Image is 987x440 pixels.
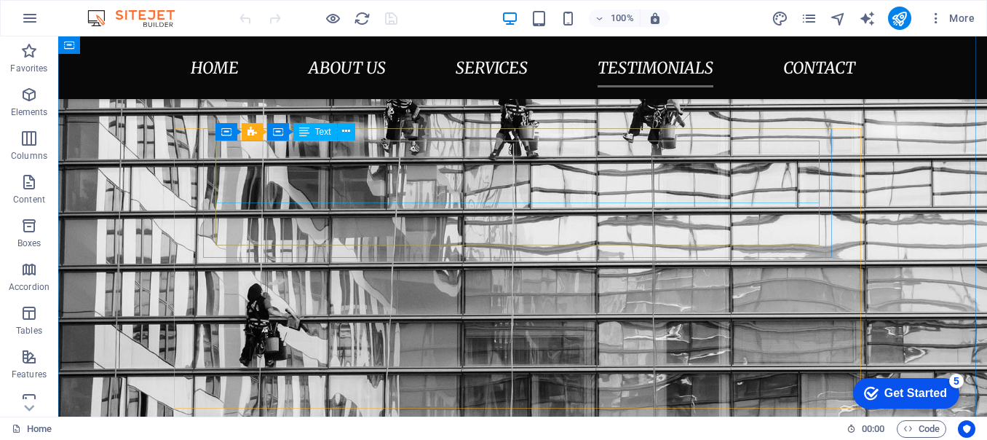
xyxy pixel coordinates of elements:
a: Click to cancel selection. Double-click to open Pages [12,420,52,438]
i: Navigator [830,10,847,27]
span: Code [903,420,940,438]
button: 100% [589,9,641,27]
button: navigator [830,9,847,27]
p: Content [13,194,45,205]
p: Favorites [10,63,47,74]
button: Usercentrics [958,420,975,438]
p: Columns [11,150,47,162]
button: publish [888,7,911,30]
span: : [872,423,874,434]
i: Pages (Ctrl+Alt+S) [801,10,817,27]
p: Accordion [9,281,49,293]
button: text_generator [859,9,876,27]
button: Code [897,420,946,438]
span: 00 00 [862,420,884,438]
p: Elements [11,106,48,118]
div: Get Started 5 items remaining, 0% complete [12,7,118,38]
button: pages [801,9,818,27]
button: reload [353,9,370,27]
i: Reload page [354,10,370,27]
div: 5 [108,3,122,17]
h6: 100% [611,9,634,27]
span: Text [315,127,331,136]
p: Tables [16,325,42,337]
i: AI Writer [859,10,876,27]
i: On resize automatically adjust zoom level to fit chosen device. [649,12,662,25]
p: Features [12,369,47,380]
button: design [772,9,789,27]
h6: Session time [847,420,885,438]
span: More [929,11,975,25]
i: Publish [891,10,908,27]
div: Get Started [43,16,106,29]
img: Editor Logo [84,9,193,27]
button: More [923,7,980,30]
button: Click here to leave preview mode and continue editing [324,9,341,27]
i: Design (Ctrl+Alt+Y) [772,10,788,27]
p: Boxes [17,237,41,249]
